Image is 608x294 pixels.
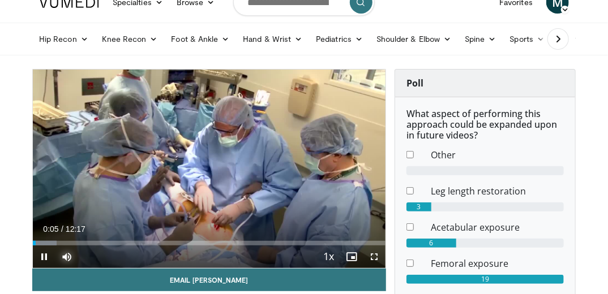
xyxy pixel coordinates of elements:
button: Playback Rate [318,245,340,268]
a: Hand & Wrist [236,28,309,50]
div: 6 [406,239,456,248]
a: Spine [458,28,503,50]
button: Enable picture-in-picture mode [340,245,363,268]
div: Progress Bar [33,241,386,245]
div: 3 [406,202,431,211]
strong: Poll [406,77,423,89]
video-js: Video Player [33,70,386,268]
a: Shoulder & Elbow [370,28,458,50]
button: Fullscreen [363,245,386,268]
a: Sports [503,28,552,50]
h6: What aspect of performing this approach could be expanded upon in future videos? [406,109,564,141]
button: Pause [33,245,55,268]
dd: Other [422,148,572,162]
button: Mute [55,245,78,268]
span: 12:17 [66,224,85,234]
dd: Femoral exposure [422,257,572,270]
span: 0:05 [43,224,58,234]
dd: Leg length restoration [422,184,572,198]
a: Foot & Ankle [165,28,237,50]
a: Email [PERSON_NAME] [32,269,386,291]
a: Hip Recon [32,28,95,50]
a: Pediatrics [309,28,370,50]
div: 19 [406,275,564,284]
dd: Acetabular exposure [422,220,572,234]
a: Knee Recon [95,28,165,50]
span: / [61,224,63,234]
